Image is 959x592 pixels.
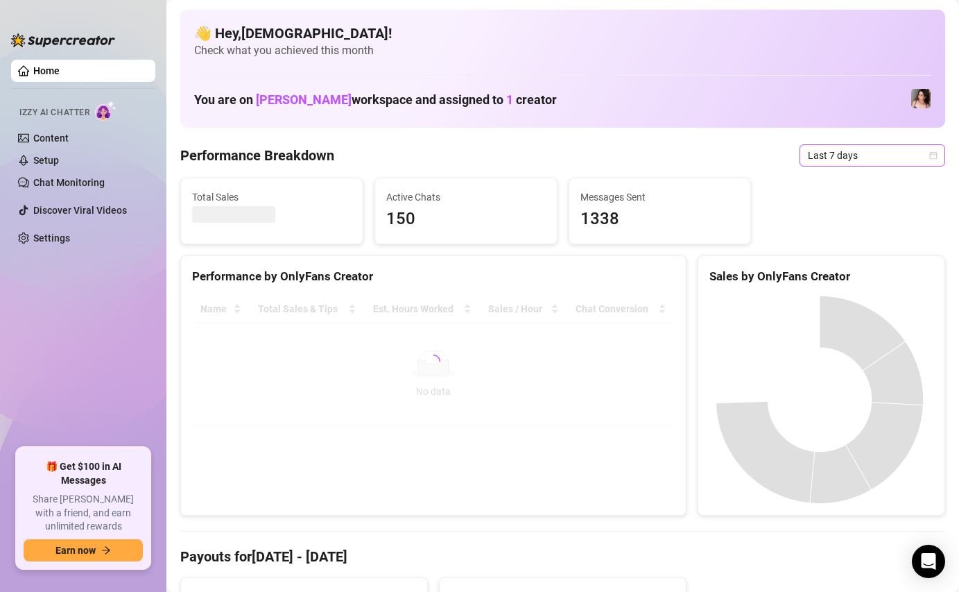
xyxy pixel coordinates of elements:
[808,145,937,166] span: Last 7 days
[386,206,546,232] span: 150
[33,232,70,244] a: Settings
[192,267,675,286] div: Performance by OnlyFans Creator
[24,460,143,487] span: 🎁 Get $100 in AI Messages
[426,355,440,369] span: loading
[19,106,89,119] span: Izzy AI Chatter
[11,33,115,47] img: logo-BBDzfeDw.svg
[580,206,740,232] span: 1338
[256,92,352,107] span: [PERSON_NAME]
[180,547,945,566] h4: Payouts for [DATE] - [DATE]
[33,65,60,76] a: Home
[194,92,557,108] h1: You are on workspace and assigned to creator
[33,205,127,216] a: Discover Viral Videos
[386,189,546,205] span: Active Chats
[33,177,105,188] a: Chat Monitoring
[95,101,116,121] img: AI Chatter
[101,546,111,555] span: arrow-right
[929,151,938,160] span: calendar
[24,539,143,561] button: Earn nowarrow-right
[33,133,69,144] a: Content
[580,189,740,205] span: Messages Sent
[709,267,933,286] div: Sales by OnlyFans Creator
[55,545,96,556] span: Earn now
[194,24,931,43] h4: 👋 Hey, [DEMOGRAPHIC_DATA] !
[192,189,352,205] span: Total Sales
[24,493,143,534] span: Share [PERSON_NAME] with a friend, and earn unlimited rewards
[33,155,59,166] a: Setup
[180,146,334,165] h4: Performance Breakdown
[506,92,513,107] span: 1
[194,43,931,58] span: Check what you achieved this month
[912,545,945,578] div: Open Intercom Messenger
[911,89,931,108] img: Lauren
